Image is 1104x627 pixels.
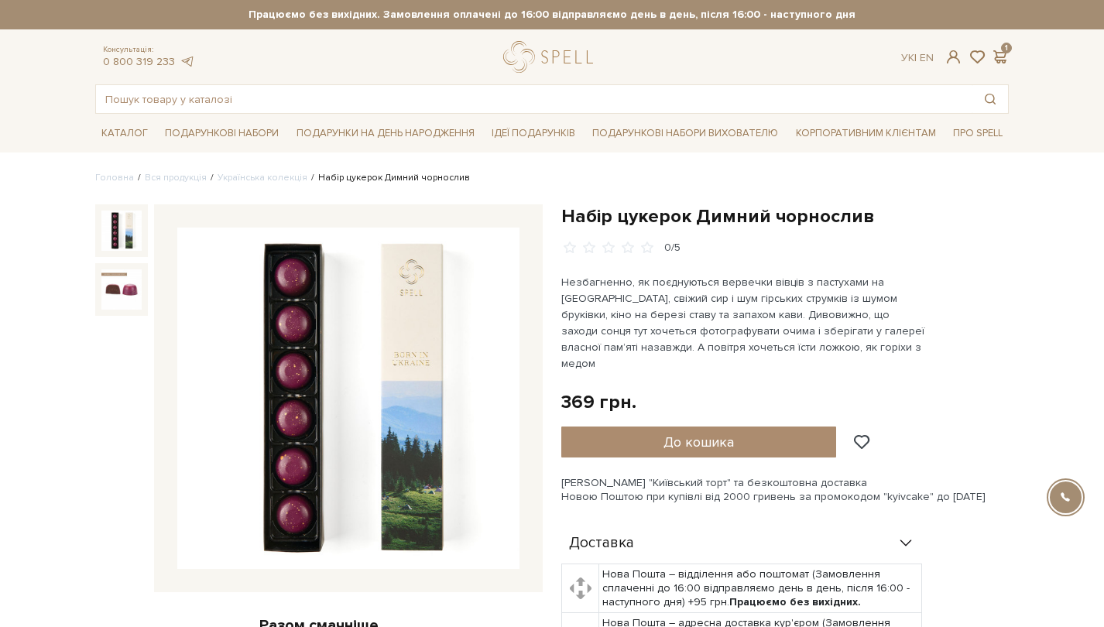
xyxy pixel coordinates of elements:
[101,269,142,310] img: Набір цукерок Димний чорнослив
[947,122,1009,146] a: Про Spell
[103,45,194,55] span: Консультація:
[95,8,1009,22] strong: Працюємо без вихідних. Замовлення оплачені до 16:00 відправляємо день в день, після 16:00 - насту...
[561,390,636,414] div: 369 грн.
[307,171,470,185] li: Набір цукерок Димний чорнослив
[503,41,600,73] a: logo
[586,120,784,146] a: Подарункові набори вихователю
[901,51,934,65] div: Ук
[103,55,175,68] a: 0 800 319 233
[159,122,285,146] a: Подарункові набори
[561,476,1009,504] div: [PERSON_NAME] "Київський торт" та безкоштовна доставка Новою Поштою при купівлі від 2000 гривень ...
[569,536,634,550] span: Доставка
[177,228,519,570] img: Набір цукерок Димний чорнослив
[790,120,942,146] a: Корпоративним клієнтам
[218,172,307,183] a: Українська колекція
[664,241,681,255] div: 0/5
[663,433,734,451] span: До кошика
[179,55,194,68] a: telegram
[95,122,154,146] a: Каталог
[145,172,207,183] a: Вся продукція
[561,427,836,457] button: До кошика
[920,51,934,64] a: En
[561,204,1009,228] h1: Набір цукерок Димний чорнослив
[485,122,581,146] a: Ідеї подарунків
[972,85,1008,113] button: Пошук товару у каталозі
[599,564,922,613] td: Нова Пошта – відділення або поштомат (Замовлення сплаченні до 16:00 відправляємо день в день, піс...
[561,274,924,372] p: Незбагненно, як поєднуються вервечки вівців з пастухами на [GEOGRAPHIC_DATA], свіжий сир і шум гі...
[290,122,481,146] a: Подарунки на День народження
[914,51,917,64] span: |
[101,211,142,251] img: Набір цукерок Димний чорнослив
[95,172,134,183] a: Головна
[729,595,861,608] b: Працюємо без вихідних.
[96,85,972,113] input: Пошук товару у каталозі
